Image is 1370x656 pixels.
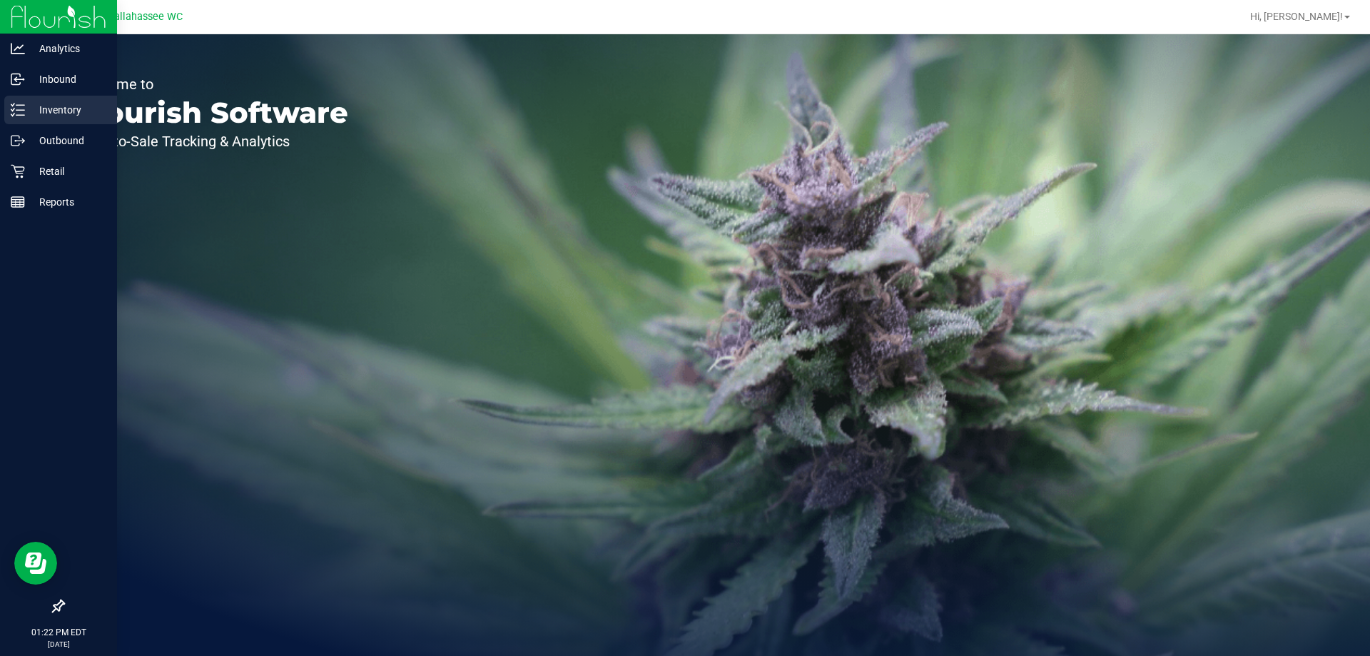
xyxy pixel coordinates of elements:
[25,40,111,57] p: Analytics
[25,101,111,118] p: Inventory
[11,41,25,56] inline-svg: Analytics
[108,11,183,23] span: Tallahassee WC
[25,132,111,149] p: Outbound
[6,639,111,650] p: [DATE]
[77,99,348,127] p: Flourish Software
[11,164,25,178] inline-svg: Retail
[11,72,25,86] inline-svg: Inbound
[25,71,111,88] p: Inbound
[1250,11,1343,22] span: Hi, [PERSON_NAME]!
[14,542,57,585] iframe: Resource center
[77,134,348,148] p: Seed-to-Sale Tracking & Analytics
[25,193,111,211] p: Reports
[11,103,25,117] inline-svg: Inventory
[77,77,348,91] p: Welcome to
[6,626,111,639] p: 01:22 PM EDT
[11,133,25,148] inline-svg: Outbound
[11,195,25,209] inline-svg: Reports
[25,163,111,180] p: Retail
